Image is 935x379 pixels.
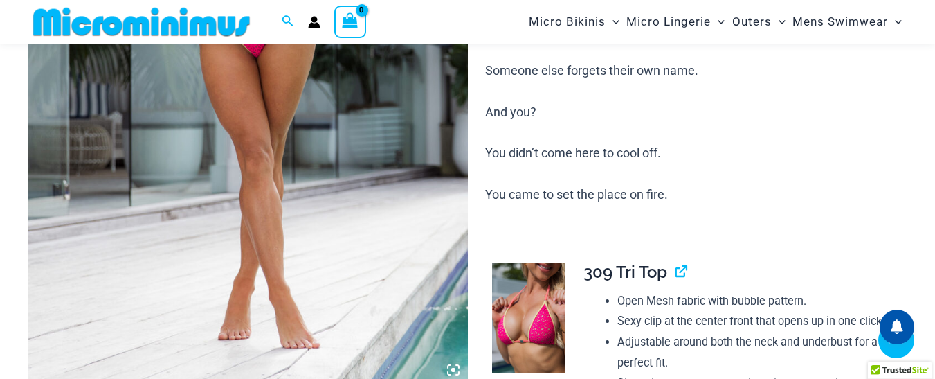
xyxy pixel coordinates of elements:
[334,6,366,37] a: View Shopping Cart, empty
[888,4,902,39] span: Menu Toggle
[583,262,667,282] span: 309 Tri Top
[617,332,896,373] li: Adjustable around both the neck and underbust for a perfect fit.
[606,4,619,39] span: Menu Toggle
[789,4,905,39] a: Mens SwimwearMenu ToggleMenu Toggle
[732,4,772,39] span: Outers
[523,2,907,42] nav: Site Navigation
[617,311,896,332] li: Sexy clip at the center front that opens up in one click.
[492,263,565,373] img: Bubble Mesh Highlight Pink 309 Top
[623,4,728,39] a: Micro LingerieMenu ToggleMenu Toggle
[308,16,320,28] a: Account icon link
[617,291,896,312] li: Open Mesh fabric with bubble pattern.
[711,4,725,39] span: Menu Toggle
[792,4,888,39] span: Mens Swimwear
[729,4,789,39] a: OutersMenu ToggleMenu Toggle
[28,6,255,37] img: MM SHOP LOGO FLAT
[282,13,294,30] a: Search icon link
[772,4,786,39] span: Menu Toggle
[626,4,711,39] span: Micro Lingerie
[529,4,606,39] span: Micro Bikinis
[525,4,623,39] a: Micro BikinisMenu ToggleMenu Toggle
